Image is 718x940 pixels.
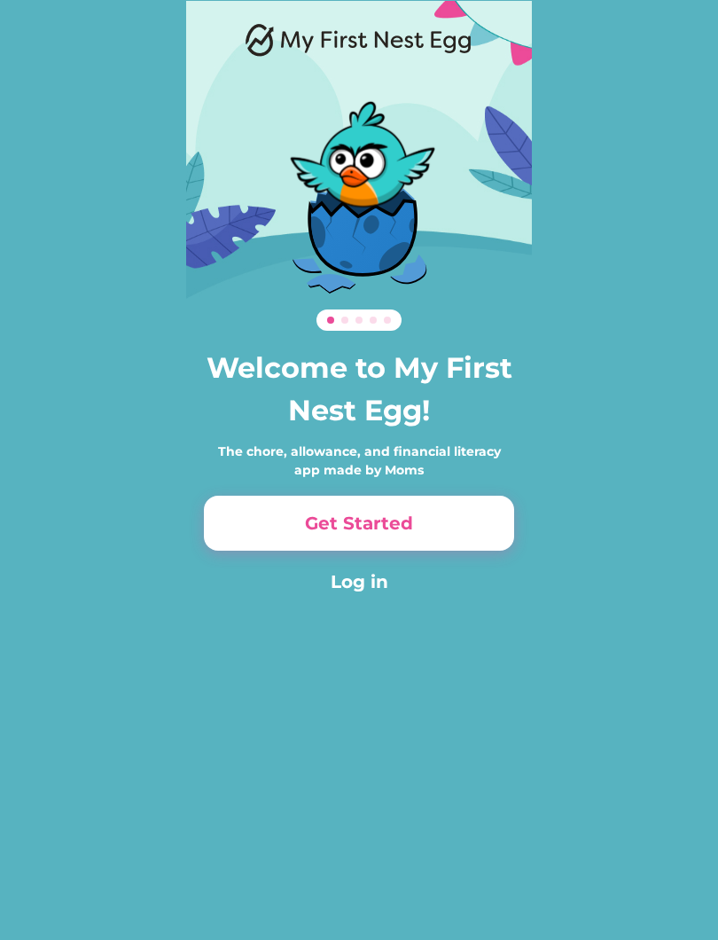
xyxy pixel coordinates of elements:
[204,443,514,480] div: The chore, allowance, and financial literacy app made by Moms
[246,22,472,58] img: Logo.png
[204,496,514,551] button: Get Started
[204,347,514,432] h3: Welcome to My First Nest Egg!
[204,568,514,595] button: Log in
[249,74,469,294] img: Dino.svg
